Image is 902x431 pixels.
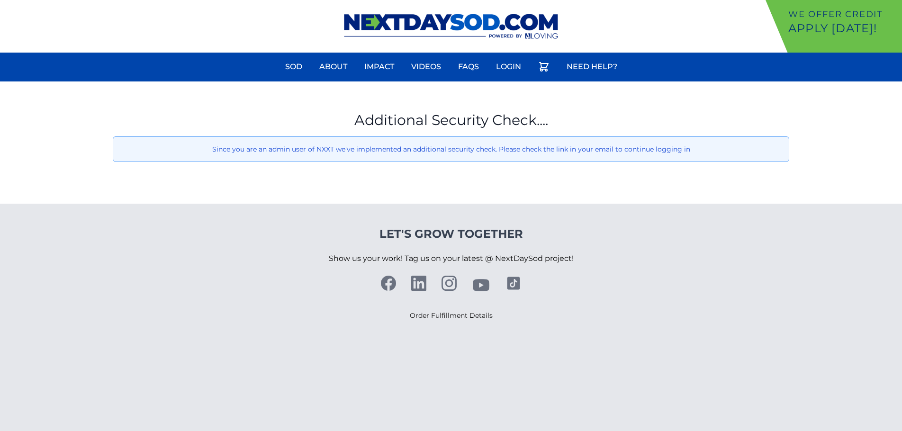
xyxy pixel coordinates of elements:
p: Since you are an admin user of NXXT we've implemented an additional security check. Please check ... [121,144,781,154]
p: Apply [DATE]! [788,21,898,36]
a: Order Fulfillment Details [410,311,493,320]
a: Impact [359,55,400,78]
a: FAQs [452,55,485,78]
a: Videos [406,55,447,78]
a: Login [490,55,527,78]
p: We offer Credit [788,8,898,21]
a: Need Help? [561,55,623,78]
h1: Additional Security Check.... [113,112,789,129]
a: About [314,55,353,78]
p: Show us your work! Tag us on your latest @ NextDaySod project! [329,242,574,276]
a: Sod [280,55,308,78]
h4: Let's Grow Together [329,226,574,242]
